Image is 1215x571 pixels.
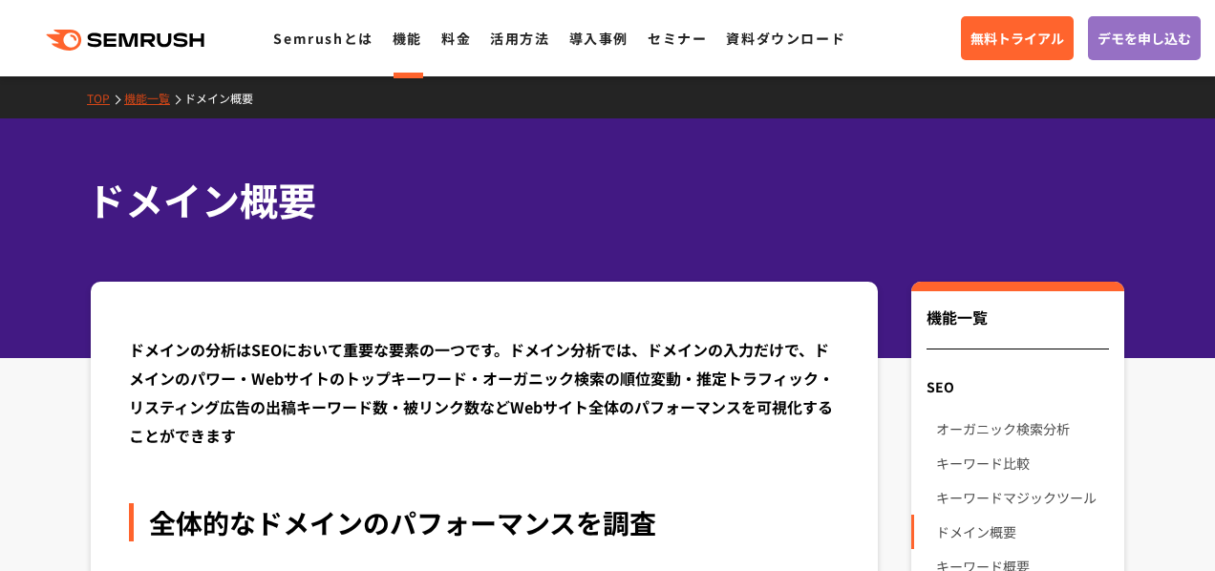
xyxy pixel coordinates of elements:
[393,29,422,48] a: 機能
[936,446,1109,480] a: キーワード比較
[936,412,1109,446] a: オーガニック検索分析
[87,90,124,106] a: TOP
[184,90,267,106] a: ドメイン概要
[1098,28,1191,49] span: デモを申し込む
[441,29,471,48] a: 料金
[490,29,549,48] a: 活用方法
[936,515,1109,549] a: ドメイン概要
[726,29,845,48] a: 資料ダウンロード
[569,29,629,48] a: 導入事例
[936,480,1109,515] a: キーワードマジックツール
[911,370,1124,404] div: SEO
[87,172,1109,228] h1: ドメイン概要
[129,503,840,541] div: 全体的なドメインのパフォーマンスを調査
[129,335,840,450] div: ドメインの分析はSEOにおいて重要な要素の一つです。ドメイン分析では、ドメインの入力だけで、ドメインのパワー・Webサイトのトップキーワード・オーガニック検索の順位変動・推定トラフィック・リステ...
[124,90,184,106] a: 機能一覧
[648,29,707,48] a: セミナー
[961,16,1074,60] a: 無料トライアル
[970,28,1064,49] span: 無料トライアル
[1088,16,1201,60] a: デモを申し込む
[273,29,373,48] a: Semrushとは
[927,306,1109,349] div: 機能一覧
